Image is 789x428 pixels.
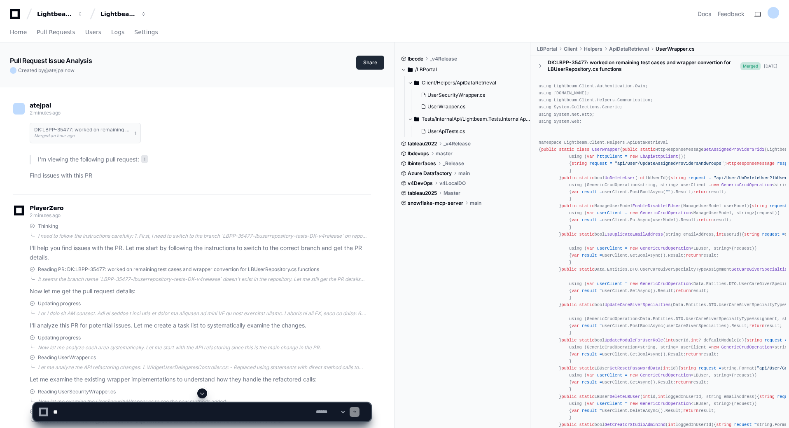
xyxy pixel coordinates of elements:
[408,180,433,187] span: v4DevOps
[726,161,775,166] span: HttpResponseMessage
[38,266,319,273] span: Reading PR: DK:LBPP-35477: worked on remaining test cases and wrapper convertion for LBUserReposi...
[10,56,92,65] app-text-character-animate: Pull Request Issue Analysis
[718,10,745,18] button: Feedback
[630,373,637,378] span: new
[408,160,436,167] span: lbinterfaces
[572,323,579,328] span: var
[430,56,457,62] span: _v4Release
[635,175,668,180] span: ( lbUserId)
[134,23,158,42] a: Settings
[587,281,594,286] span: var
[709,175,711,180] span: =
[637,175,645,180] span: int
[408,150,429,157] span: lbdevops
[30,243,371,262] p: I'll help you find issues with the PR. Let me start by following the instructions to switch to th...
[37,30,75,35] span: Pull Requests
[770,203,787,208] span: request
[630,210,637,215] span: new
[537,46,557,52] span: LBPortal
[681,366,696,371] span: string
[408,65,413,75] svg: Directory
[625,373,628,378] span: =
[582,288,597,293] span: result
[640,147,656,152] span: static
[414,114,419,124] svg: Directory
[676,380,691,385] span: return
[625,246,628,251] span: =
[408,170,452,177] span: Azure Datafactory
[752,203,767,208] span: string
[782,232,785,237] span: =
[579,338,595,343] span: static
[470,200,481,206] span: main
[427,92,485,98] span: UserSecurityWrapper.cs
[418,101,526,112] button: UserWrapper.cs
[582,323,597,328] span: result
[85,23,101,42] a: Users
[640,281,691,286] span: GenericCrudOperation
[408,140,437,147] span: tableau2022
[415,66,437,73] span: /LBPortal
[10,23,27,42] a: Home
[18,67,75,74] span: Created by
[721,345,772,350] span: GenericCrudOperation
[622,147,637,152] span: public
[579,302,595,307] span: static
[615,161,724,166] span: "api/User/UpdateAssignedProvidersAndGroups"
[427,128,465,135] span: UserApiTests.cs
[605,338,663,343] span: UpdateModuleForUserRole
[561,267,577,272] span: public
[600,253,602,258] span: =
[600,380,602,385] span: =
[587,373,594,378] span: var
[408,112,531,126] button: Tests/InternalApi/Lightbeam.Tests.InternalApi.Tests/Tests
[65,67,75,73] span: now
[670,175,686,180] span: string
[633,203,681,208] span: EnableDisableLBUser
[30,287,371,296] p: Now let me get the pull request details:
[579,175,595,180] span: static
[427,103,465,110] span: UserWrapper.cs
[572,288,579,293] span: var
[663,338,744,343] span: ( userId, ? defaultModuleId)
[30,171,371,180] p: Find issues with this PR
[418,126,526,137] button: UserApiTests.cs
[600,189,602,194] span: =
[85,30,101,35] span: Users
[30,375,371,384] p: Let me examine the existing wrapper implementations to understand how they handle the refactored ...
[749,323,764,328] span: return
[704,147,765,152] span: GetAssignedProviderGrid1
[564,46,577,52] span: Client
[443,160,464,167] span: _Release
[134,30,158,35] span: Settings
[676,288,691,293] span: return
[34,127,131,132] h1: DK:LBPP-35477: worked on remaining test cases and wrapper convertion for LBUserRepository.cs func...
[34,7,86,21] button: Lightbeam Health
[561,366,577,371] span: public
[30,123,141,143] button: DK:LBPP-35477: worked on remaining test cases and wrapper convertion for LBUserRepository.cs func...
[548,59,740,73] div: DK:LBPP-35477: worked on remaining test cases and wrapper convertion for LBUserRepository.cs func...
[572,352,579,357] span: var
[559,147,574,152] span: static
[38,344,371,351] div: Now let me analyze each area systematically. Let me start with the API refactoring since this is ...
[408,76,531,89] button: Client/Helpers/ApiDataRetrieval
[630,154,637,159] span: new
[605,232,663,237] span: IsDuplicateEmailAddress
[582,352,597,357] span: result
[681,203,749,208] span: (ManageUserModel userModel)
[589,161,607,166] span: request
[587,154,594,159] span: var
[49,67,65,73] span: atejpal
[625,154,628,159] span: =
[625,210,628,215] span: =
[663,366,670,371] span: int
[414,78,419,88] svg: Directory
[665,338,673,343] span: int
[37,10,72,18] div: Lightbeam Health
[38,300,81,307] span: Updating progress
[444,190,460,196] span: Master
[630,281,637,286] span: new
[764,63,777,69] div: [DATE]
[711,345,719,350] span: new
[38,155,371,164] p: I'm viewing the following pull request:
